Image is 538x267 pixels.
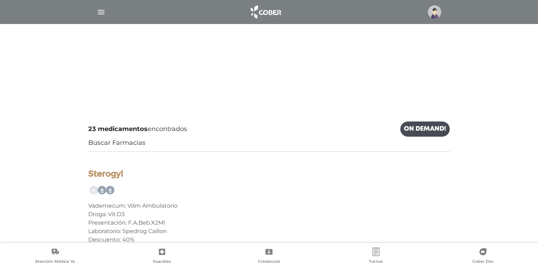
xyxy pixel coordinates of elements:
[88,227,450,236] div: Laboratorio: Spedrog Caillon
[35,259,75,265] span: Atención Médica Ya
[88,202,450,210] div: Vademecum: Vdm Ambulatorio
[88,236,450,244] div: Descuento: 40%
[88,125,148,133] b: 23 medicamentos
[88,210,450,219] div: Droga: Vit.D3
[97,82,281,100] h3: Medicamentos
[88,138,145,148] a: Buscar Farmacias
[215,248,322,266] a: Credencial
[97,8,106,17] img: Cober_menu-lines-white.svg
[88,124,187,134] span: encontrados
[153,259,171,265] span: Guardias
[430,248,537,266] a: Cober Doc
[258,259,280,265] span: Credencial
[323,248,430,266] a: Turnos
[369,259,383,265] span: Turnos
[88,219,450,227] div: Presentación: F.A.Beb.X2Ml
[88,169,450,179] h4: Sterogyl
[428,5,441,19] img: profile-placeholder.svg
[400,121,450,137] a: On Demand!
[1,248,108,266] a: Atención Médica Ya
[108,248,215,266] a: Guardias
[247,4,284,20] img: logo_cober_home-white.png
[472,259,494,265] span: Cober Doc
